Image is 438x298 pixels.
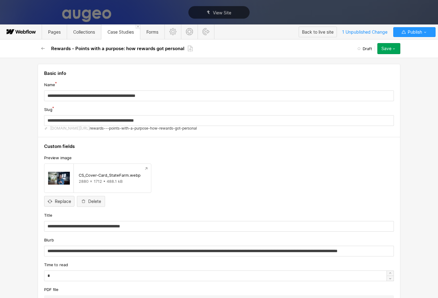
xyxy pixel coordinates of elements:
h4: Custom fields [44,143,394,149]
span: Forms [146,29,158,35]
span: Pages [48,29,61,35]
div: Save [381,46,391,51]
span: Publish [406,28,422,37]
div: Delete [88,199,101,204]
span: Preview image [44,155,72,160]
div: 2880 x 1712 • 488.1 kB [79,179,146,184]
span: Title [44,212,52,218]
span: Time to read [44,262,68,267]
a: Preview file [141,164,151,174]
span: Draft [363,46,372,51]
span: Case Studies [108,29,134,35]
div: Back to live site [302,28,334,37]
span: Slug [44,107,52,112]
button: Delete [77,196,105,207]
span: [DOMAIN_NAME][URL] [50,126,90,131]
span: Name [44,82,55,87]
span: rewards---points-with-a-purpose-how-rewards-got-personal [90,126,197,131]
span: Collections [73,29,95,35]
h2: Rewards - Points with a purpose: how rewards got personal [51,46,184,52]
span: Blurb [44,237,54,243]
button: Back to live site [299,27,337,37]
a: Close 'Case Studies' tab [136,24,140,29]
span: View Site [213,10,231,15]
span: PDF file [44,287,59,292]
div: CS_Cover-Card_StateFarm.webp [79,173,141,178]
img: 68a8b95783809a1a18d8d2aa_CS_Cover-Card_StateFarm.webp [48,167,70,189]
span: 1 Unpublished Change [339,27,390,37]
button: Save [377,43,400,54]
button: Publish [393,27,436,37]
h4: Basic info [44,70,394,76]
